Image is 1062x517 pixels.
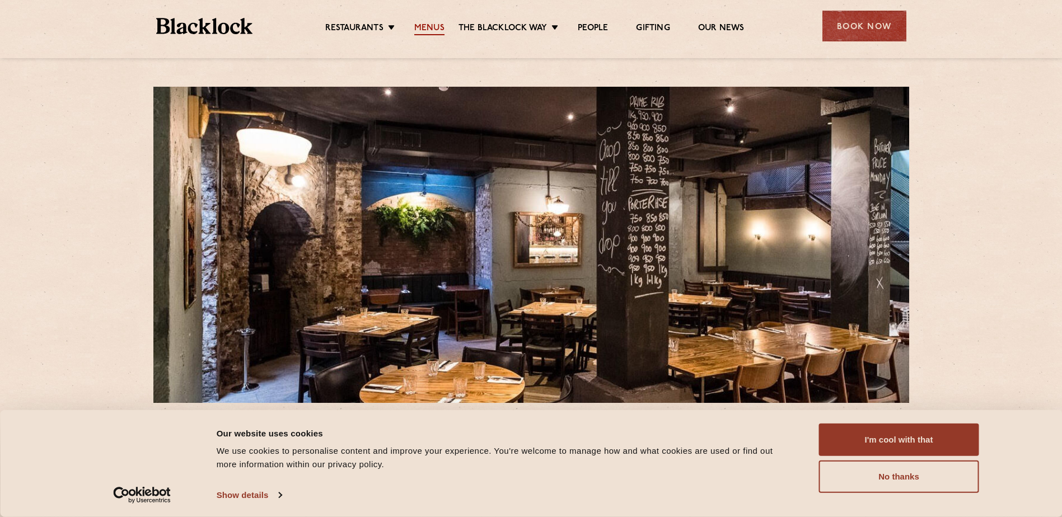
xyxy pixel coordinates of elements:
button: No thanks [819,460,979,493]
a: People [578,23,608,35]
a: Restaurants [325,23,383,35]
div: Book Now [822,11,906,41]
a: Our News [698,23,745,35]
a: Show details [217,487,282,504]
div: Our website uses cookies [217,426,794,440]
div: We use cookies to personalise content and improve your experience. You're welcome to manage how a... [217,444,794,471]
img: BL_Textured_Logo-footer-cropped.svg [156,18,253,34]
button: I'm cool with that [819,424,979,456]
a: Gifting [636,23,670,35]
a: Usercentrics Cookiebot - opens in a new window [93,487,191,504]
a: Menus [414,23,445,35]
a: The Blacklock Way [459,23,547,35]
